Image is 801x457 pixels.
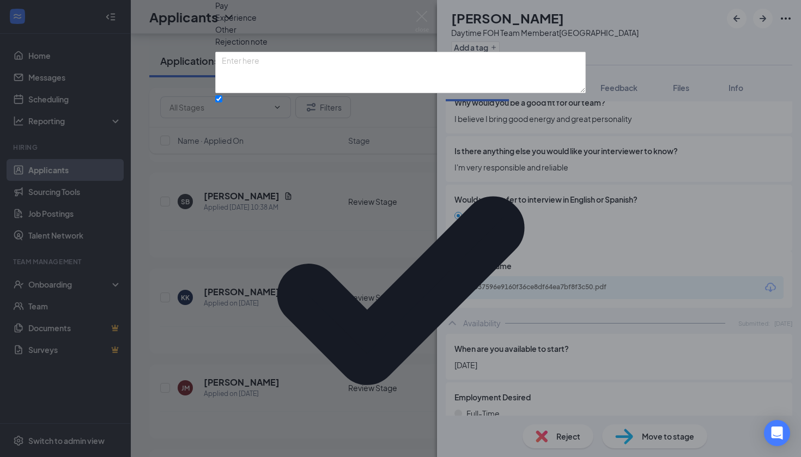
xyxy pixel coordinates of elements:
[215,23,236,35] span: Other
[215,11,257,23] span: Experience
[215,36,268,46] span: Rejection note
[215,95,222,102] input: Send rejection message
[764,420,790,446] div: Open Intercom Messenger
